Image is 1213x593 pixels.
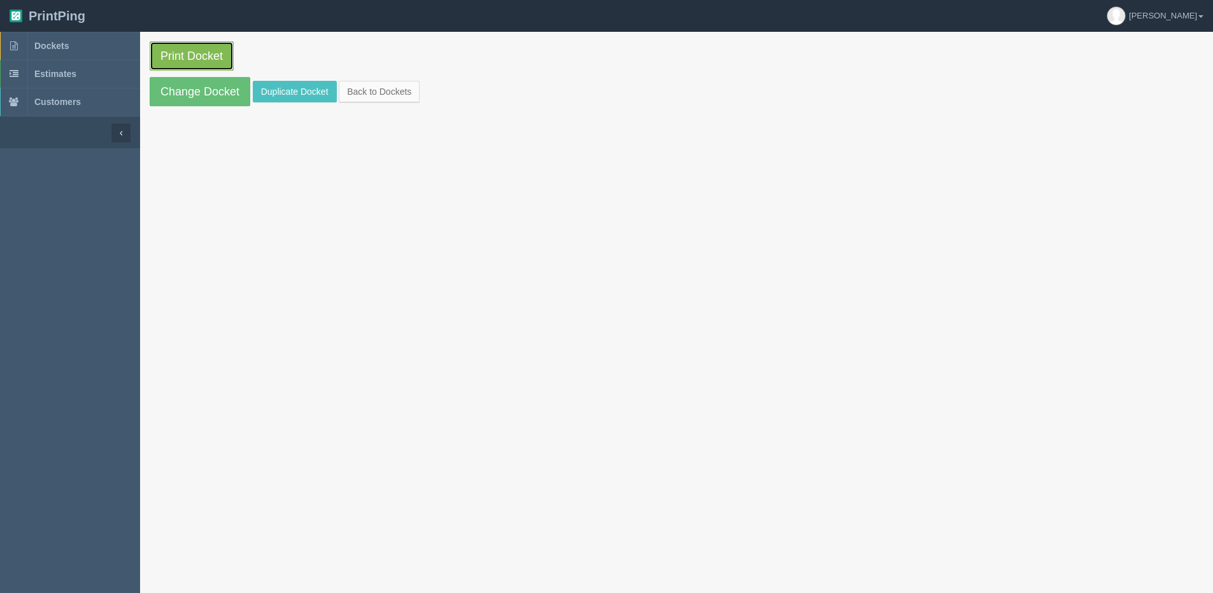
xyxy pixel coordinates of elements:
a: Print Docket [150,41,234,71]
a: Change Docket [150,77,250,106]
span: Customers [34,97,81,107]
img: logo-3e63b451c926e2ac314895c53de4908e5d424f24456219fb08d385ab2e579770.png [10,10,22,22]
a: Back to Dockets [339,81,420,102]
span: Dockets [34,41,69,51]
span: Estimates [34,69,76,79]
img: avatar_default-7531ab5dedf162e01f1e0bb0964e6a185e93c5c22dfe317fb01d7f8cd2b1632c.jpg [1107,7,1125,25]
a: Duplicate Docket [253,81,337,102]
